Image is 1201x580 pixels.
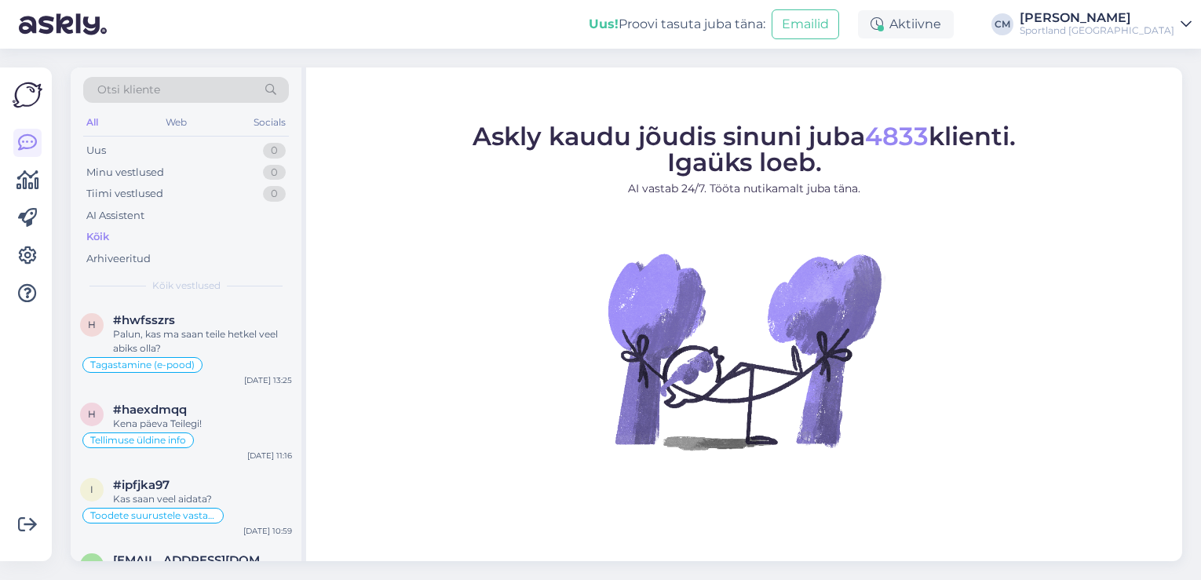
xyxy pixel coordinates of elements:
div: AI Assistent [86,208,144,224]
span: Kõik vestlused [152,279,221,293]
div: Proovi tasuta juba täna: [589,15,765,34]
div: CM [991,13,1013,35]
div: All [83,112,101,133]
div: Socials [250,112,289,133]
p: AI vastab 24/7. Tööta nutikamalt juba täna. [473,181,1016,197]
div: 0 [263,165,286,181]
div: Minu vestlused [86,165,164,181]
span: g [89,559,96,571]
img: Askly Logo [13,80,42,110]
span: #hwfsszrs [113,313,175,327]
a: [PERSON_NAME]Sportland [GEOGRAPHIC_DATA] [1020,12,1192,37]
span: Askly kaudu jõudis sinuni juba klienti. Igaüks loeb. [473,121,1016,177]
span: i [90,483,93,495]
div: Tiimi vestlused [86,186,163,202]
div: Kena päeva Teilegi! [113,417,292,431]
img: No Chat active [603,210,885,492]
div: [DATE] 11:16 [247,450,292,461]
div: Uus [86,143,106,159]
div: 0 [263,186,286,202]
span: 4833 [865,121,929,151]
div: [DATE] 10:59 [243,525,292,537]
span: h [88,319,96,330]
span: gasim.khasmammadli@gmail.com [113,553,276,567]
div: Web [162,112,190,133]
div: Arhiveeritud [86,251,151,267]
span: #ipfjka97 [113,478,170,492]
span: Otsi kliente [97,82,160,98]
div: 0 [263,143,286,159]
b: Uus! [589,16,619,31]
div: [DATE] 13:25 [244,374,292,386]
div: Aktiivne [858,10,954,38]
div: Kas saan veel aidata? [113,492,292,506]
div: Sportland [GEOGRAPHIC_DATA] [1020,24,1174,37]
span: #haexdmqq [113,403,187,417]
span: Tellimuse üldine info [90,436,186,445]
div: Kõik [86,229,109,245]
div: Palun, kas ma saan teile hetkel veel abiks olla? [113,327,292,356]
div: [PERSON_NAME] [1020,12,1174,24]
span: Tagastamine (e-pood) [90,360,195,370]
span: Toodete suurustele vastavus (suurustetabelid) [90,511,216,520]
button: Emailid [772,9,839,39]
span: h [88,408,96,420]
